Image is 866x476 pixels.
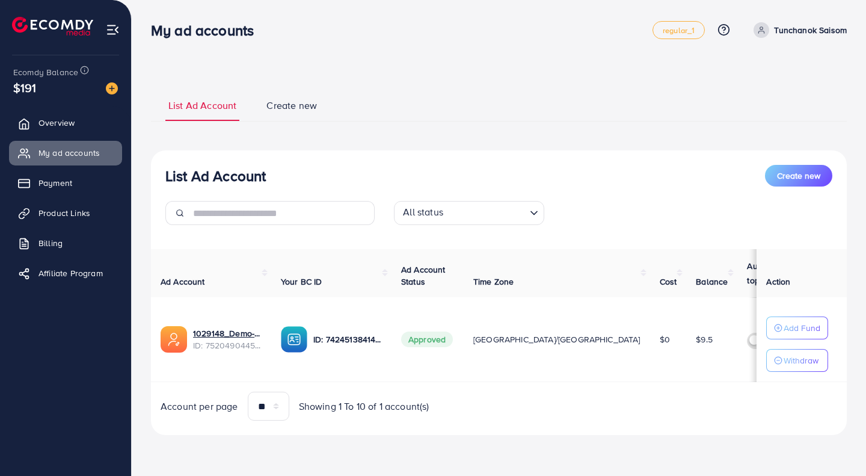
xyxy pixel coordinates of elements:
span: My ad accounts [38,147,100,159]
img: ic-ads-acc.e4c84228.svg [161,326,187,353]
span: Overview [38,117,75,129]
span: Cost [660,276,677,288]
p: Auto top-up [747,259,782,288]
div: Search for option [394,201,544,225]
p: Withdraw [784,353,818,368]
span: $191 [13,79,37,96]
a: Product Links [9,201,122,225]
span: All status [401,203,446,222]
h3: List Ad Account [165,167,266,185]
span: Ad Account [161,276,205,288]
img: ic-ba-acc.ded83a64.svg [281,326,307,353]
span: Balance [696,276,728,288]
span: Create new [266,99,317,113]
a: Affiliate Program [9,261,122,285]
iframe: Chat [815,422,857,467]
span: [GEOGRAPHIC_DATA]/[GEOGRAPHIC_DATA] [473,333,640,345]
h3: My ad accounts [151,22,263,39]
span: Your BC ID [281,276,322,288]
span: Ad Account Status [401,264,446,288]
span: Payment [38,177,72,189]
a: My ad accounts [9,141,122,165]
span: Time Zone [473,276,514,288]
span: Action [766,276,790,288]
a: 1029148_Demo-SWSD_1751000925270 [193,327,262,339]
img: image [106,82,118,94]
span: ID: 7520490445995081736 [193,339,262,351]
button: Create new [765,165,832,187]
div: <span class='underline'>1029148_Demo-SWSD_1751000925270</span></br>7520490445995081736 [193,327,262,352]
img: logo [12,17,93,36]
span: Affiliate Program [38,267,103,279]
button: Withdraw [766,349,828,372]
p: ID: 7424513841444454416 [313,332,382,347]
a: Payment [9,171,122,195]
span: $0 [660,333,670,345]
p: Tunchanok Saisom [774,23,847,37]
span: List Ad Account [168,99,236,113]
span: Billing [38,237,63,249]
span: Showing 1 To 10 of 1 account(s) [299,400,429,413]
p: Add Fund [784,321,820,335]
span: Approved [401,332,453,347]
button: Add Fund [766,317,828,339]
span: Create new [777,170,820,182]
span: Product Links [38,207,90,219]
span: regular_1 [663,26,695,34]
span: $9.5 [696,333,713,345]
span: Ecomdy Balance [13,66,78,78]
input: Search for option [447,203,525,222]
a: Billing [9,231,122,255]
span: Account per page [161,400,238,413]
a: regular_1 [653,21,705,39]
a: Overview [9,111,122,135]
img: menu [106,23,120,37]
a: Tunchanok Saisom [749,22,847,38]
